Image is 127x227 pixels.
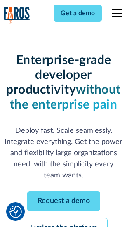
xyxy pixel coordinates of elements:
[9,206,22,218] button: Cookie Settings
[6,54,111,96] strong: Enterprise-grade developer productivity
[9,206,22,218] img: Revisit consent button
[107,3,123,23] div: menu
[4,7,30,24] img: Logo of the analytics and reporting company Faros.
[4,125,123,181] p: Deploy fast. Scale seamlessly. Integrate everything. Get the power and flexibility large organiza...
[54,5,102,22] a: Get a demo
[4,7,30,24] a: home
[27,191,100,211] a: Request a demo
